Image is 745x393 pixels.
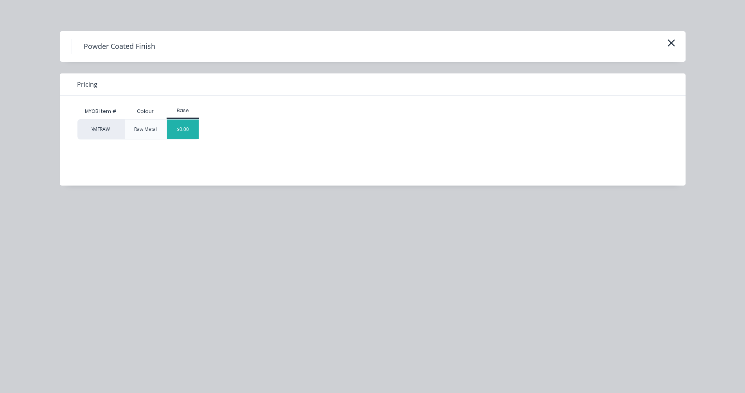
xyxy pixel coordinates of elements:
div: Colour [131,102,160,121]
span: Pricing [77,80,97,89]
div: Raw Metal [134,126,157,133]
h4: Powder Coated Finish [72,39,167,54]
div: MYOB Item # [77,104,124,119]
div: \MFRAW [77,119,124,139]
div: $0.00 [167,120,199,139]
div: Base [167,107,199,114]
